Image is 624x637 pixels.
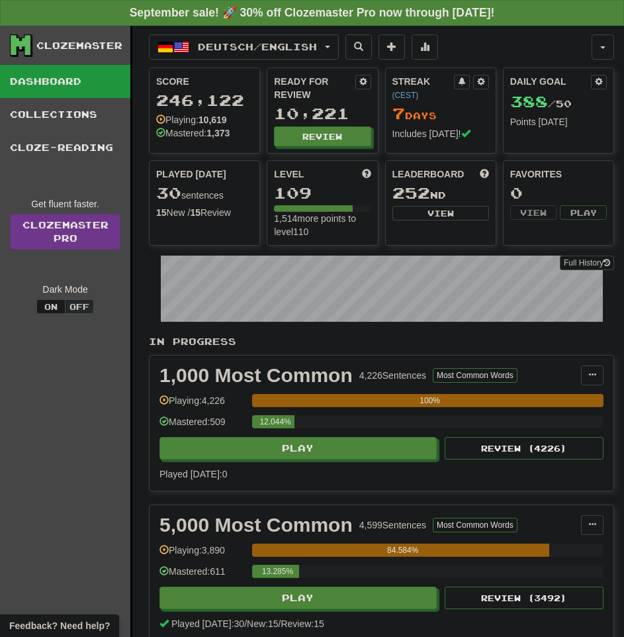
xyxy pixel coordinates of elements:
span: Played [DATE]: 0 [159,469,227,479]
div: Playing: [156,113,227,126]
span: Played [DATE] [156,168,226,181]
div: Includes [DATE]! [392,127,489,140]
div: Playing: 3,890 [159,544,245,565]
span: 252 [392,183,430,202]
button: Play [560,205,607,220]
button: View [510,205,557,220]
span: Review: 15 [281,618,324,629]
div: Playing: 4,226 [159,394,245,416]
button: Search sentences [345,34,372,60]
button: View [392,206,489,220]
div: nd [392,185,489,202]
span: / 50 [510,98,572,109]
span: 388 [510,92,548,111]
button: Most Common Words [433,368,517,383]
span: Played [DATE]: 30 [171,618,244,629]
div: Mastered: 611 [159,565,245,587]
span: Leaderboard [392,168,465,181]
button: More stats [412,34,438,60]
strong: 15 [190,207,201,218]
div: 13.285% [256,565,298,578]
span: 30 [156,183,181,202]
div: 0 [510,185,607,201]
div: 1,514 more points to level 110 [274,212,371,238]
div: 5,000 Most Common [159,515,353,535]
div: Ready for Review [274,75,355,101]
strong: September sale! 🚀 30% off Clozemaster Pro now through [DATE]! [130,6,495,19]
button: Add sentence to collection [379,34,405,60]
div: 84.584% [256,544,549,557]
div: Daily Goal [510,75,591,89]
div: 100% [256,394,603,407]
span: Open feedback widget [9,619,110,632]
div: Day s [392,105,489,122]
span: 7 [392,104,405,122]
a: ClozemasterPro [10,214,120,250]
div: Mastered: 509 [159,415,245,437]
div: Dark Mode [10,283,120,296]
button: Play [159,587,437,609]
span: / [244,618,247,629]
button: Deutsch/English [149,34,339,60]
div: 4,226 Sentences [359,369,426,382]
div: Get fluent faster. [10,197,120,211]
span: Level [274,168,304,181]
button: Review [274,126,371,146]
div: Clozemaster [36,39,122,52]
div: sentences [156,185,253,202]
div: 246,122 [156,92,253,109]
span: Score more points to level up [362,168,371,181]
button: Full History [560,256,614,270]
div: 109 [274,185,371,201]
div: Streak [392,75,454,101]
div: Score [156,75,253,88]
div: New / Review [156,206,253,219]
button: Review (4226) [445,437,603,460]
span: This week in points, UTC [480,168,489,181]
button: On [36,299,66,314]
strong: 1,373 [206,128,230,138]
div: Points [DATE] [510,115,607,128]
span: Deutsch / English [198,41,317,52]
div: 1,000 Most Common [159,366,353,385]
div: Favorites [510,168,607,181]
span: / [279,618,281,629]
strong: 15 [156,207,167,218]
strong: 10,619 [199,115,227,125]
div: 4,599 Sentences [359,518,426,532]
div: 10,221 [274,105,371,122]
button: Most Common Words [433,518,517,532]
button: Review (3492) [445,587,603,609]
span: New: 15 [247,618,278,629]
button: Play [159,437,437,460]
div: Mastered: [156,126,230,140]
a: (CEST) [392,91,419,100]
p: In Progress [149,335,614,348]
button: Off [65,299,94,314]
div: 12.044% [256,415,294,428]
